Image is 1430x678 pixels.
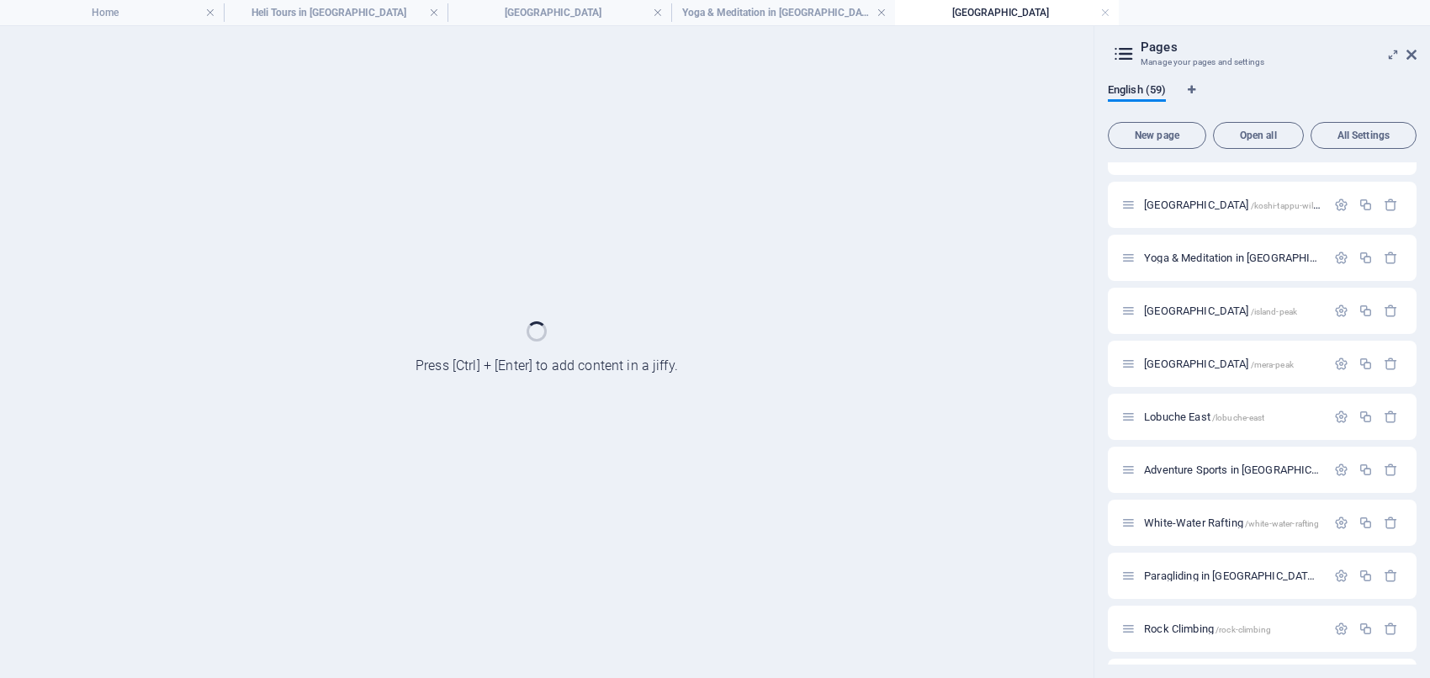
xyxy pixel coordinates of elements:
div: Settings [1334,463,1348,477]
button: Open all [1213,122,1304,149]
div: White-Water Rafting/white-water-rafting [1139,517,1326,528]
span: Click to open page [1144,516,1319,529]
h2: Pages [1141,40,1417,55]
div: [GEOGRAPHIC_DATA]/koshi-tappu-wildlife-reserve [1139,199,1326,210]
h4: [GEOGRAPHIC_DATA] [448,3,671,22]
div: Settings [1334,198,1348,212]
div: Duplicate [1358,251,1373,265]
span: Lobuche East [1144,411,1264,423]
div: Duplicate [1358,357,1373,371]
h3: Manage your pages and settings [1141,55,1383,70]
div: Rock Climbing/rock-climbing [1139,623,1326,634]
div: Remove [1384,198,1398,212]
span: [GEOGRAPHIC_DATA] [1144,305,1297,317]
div: Settings [1334,251,1348,265]
div: Yoga & Meditation in [GEOGRAPHIC_DATA] [1139,252,1326,263]
div: Remove [1384,516,1398,530]
span: New page [1115,130,1199,140]
span: English (59) [1108,80,1166,103]
div: Remove [1384,304,1398,318]
h4: [GEOGRAPHIC_DATA] [895,3,1119,22]
span: /white-water-rafting [1245,519,1320,528]
div: Settings [1334,569,1348,583]
div: [GEOGRAPHIC_DATA]/island-peak [1139,305,1326,316]
span: Open all [1221,130,1296,140]
span: /lobuche-east [1212,413,1265,422]
div: [GEOGRAPHIC_DATA]/mera-peak [1139,358,1326,369]
div: Settings [1334,357,1348,371]
div: Duplicate [1358,410,1373,424]
span: Click to open page [1144,569,1408,582]
div: Lobuche East/lobuche-east [1139,411,1326,422]
h4: Heli Tours in [GEOGRAPHIC_DATA] [224,3,448,22]
span: /island-peak [1251,307,1298,316]
div: Language Tabs [1108,83,1417,115]
div: Settings [1334,410,1348,424]
div: Duplicate [1358,516,1373,530]
span: [GEOGRAPHIC_DATA] [1144,199,1358,211]
div: Duplicate [1358,198,1373,212]
span: Click to open page [1144,622,1271,635]
div: Duplicate [1358,304,1373,318]
span: /rock-climbing [1215,625,1271,634]
button: New page [1108,122,1206,149]
div: Remove [1384,251,1398,265]
div: Duplicate [1358,569,1373,583]
div: Remove [1384,410,1398,424]
div: Settings [1334,304,1348,318]
div: Adventure Sports in [GEOGRAPHIC_DATA] [1139,464,1326,475]
span: All Settings [1318,130,1409,140]
span: /paragliding-in-pokhara [1319,572,1408,581]
div: Paragliding in [GEOGRAPHIC_DATA]/paragliding-in-pokhara [1139,570,1326,581]
div: Remove [1384,463,1398,477]
div: Settings [1334,516,1348,530]
div: Duplicate [1358,463,1373,477]
span: [GEOGRAPHIC_DATA] [1144,358,1294,370]
span: /mera-peak [1251,360,1294,369]
span: /koshi-tappu-wildlife-reserve [1251,201,1358,210]
h4: Yoga & Meditation in [GEOGRAPHIC_DATA] [671,3,895,22]
div: Remove [1384,622,1398,636]
div: Duplicate [1358,622,1373,636]
button: All Settings [1311,122,1417,149]
div: Settings [1334,622,1348,636]
div: Remove [1384,569,1398,583]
